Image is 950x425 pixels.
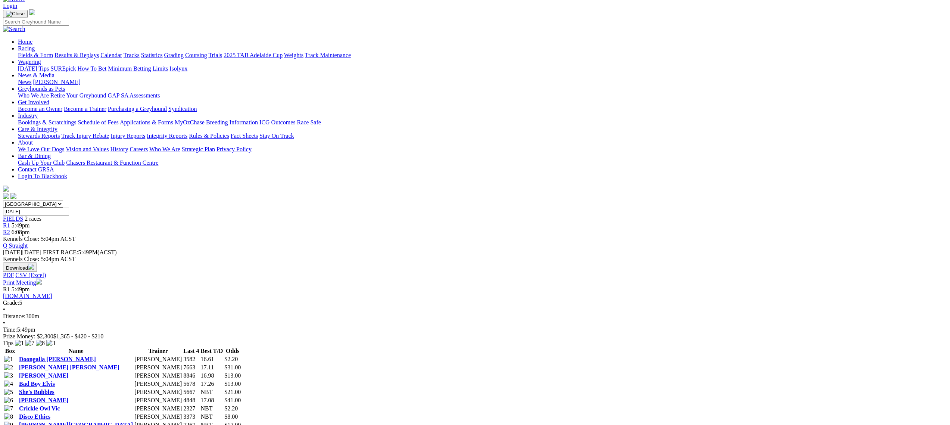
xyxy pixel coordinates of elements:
a: [PERSON_NAME] [19,397,68,403]
a: History [110,146,128,152]
a: PDF [3,272,14,278]
span: Box [5,348,15,354]
a: Q Straight [3,242,28,249]
a: Login [3,3,17,9]
a: Track Maintenance [305,52,351,58]
div: Kennels Close: 5:04pm ACST [3,256,947,263]
a: Schedule of Fees [78,119,118,125]
td: 16.98 [200,372,224,379]
span: $13.00 [224,372,241,379]
a: We Love Our Dogs [18,146,64,152]
span: $8.00 [224,413,238,420]
a: Chasers Restaurant & Function Centre [66,159,158,166]
a: News [18,79,31,85]
img: 8 [36,340,45,347]
td: 17.08 [200,397,224,404]
img: Search [3,26,25,32]
img: printer.svg [36,279,42,285]
div: Bar & Dining [18,159,947,166]
td: 4848 [183,397,199,404]
td: [PERSON_NAME] [134,405,182,412]
a: Breeding Information [206,119,258,125]
img: 6 [4,397,13,404]
a: News & Media [18,72,54,78]
td: 8846 [183,372,199,379]
a: Print Meeting [3,279,42,286]
a: Track Injury Rebate [61,133,109,139]
a: Fact Sheets [231,133,258,139]
a: Race Safe [297,119,321,125]
span: $13.00 [224,381,241,387]
input: Select date [3,208,69,215]
span: $2.20 [224,405,238,412]
img: 8 [4,413,13,420]
a: MyOzChase [175,119,205,125]
th: Best T/D [200,347,224,355]
a: Disco Ethics [19,413,50,420]
div: 300m [3,313,947,320]
a: Login To Blackbook [18,173,67,179]
img: logo-grsa-white.png [29,9,35,15]
a: ICG Outcomes [259,119,295,125]
img: 3 [46,340,55,347]
td: 3582 [183,356,199,363]
span: [DATE] [3,249,41,255]
a: Care & Integrity [18,126,57,132]
div: Industry [18,119,947,126]
a: Doongalla [PERSON_NAME] [19,356,96,362]
span: • [3,306,5,313]
span: $2.20 [224,356,238,362]
a: Retire Your Greyhound [50,92,106,99]
div: News & Media [18,79,947,86]
a: Coursing [185,52,207,58]
td: 5678 [183,380,199,388]
a: Industry [18,112,38,119]
a: Cash Up Your Club [18,159,65,166]
img: download.svg [28,264,34,270]
span: Distance: [3,313,25,319]
img: 1 [4,356,13,363]
img: 3 [4,372,13,379]
td: [PERSON_NAME] [134,380,182,388]
span: 2 races [25,215,41,222]
td: NBT [200,405,224,412]
td: [PERSON_NAME] [134,372,182,379]
a: Wagering [18,59,41,65]
a: How To Bet [78,65,107,72]
a: Greyhounds as Pets [18,86,65,92]
td: 17.11 [200,364,224,371]
td: NBT [200,388,224,396]
a: [DOMAIN_NAME] [3,293,52,299]
button: Toggle navigation [3,10,28,18]
th: Name [19,347,133,355]
td: 7663 [183,364,199,371]
td: 17.26 [200,380,224,388]
a: R1 [3,222,10,229]
a: Stay On Track [259,133,294,139]
a: [DATE] Tips [18,65,49,72]
span: R2 [3,229,10,235]
div: Download [3,272,947,279]
img: facebook.svg [3,193,9,199]
a: Injury Reports [110,133,145,139]
a: FIELDS [3,215,23,222]
a: Fields & Form [18,52,53,58]
a: Calendar [100,52,122,58]
a: Home [18,38,32,45]
a: CSV (Excel) [15,272,46,278]
td: [PERSON_NAME] [134,388,182,396]
a: Careers [130,146,148,152]
td: [PERSON_NAME] [134,397,182,404]
div: 5:49pm [3,326,947,333]
a: Stewards Reports [18,133,60,139]
button: Download [3,263,37,272]
a: Results & Replays [54,52,99,58]
div: Wagering [18,65,947,72]
a: Syndication [168,106,197,112]
td: 16.61 [200,356,224,363]
a: Minimum Betting Limits [108,65,168,72]
a: Integrity Reports [147,133,187,139]
img: logo-grsa-white.png [3,186,9,192]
